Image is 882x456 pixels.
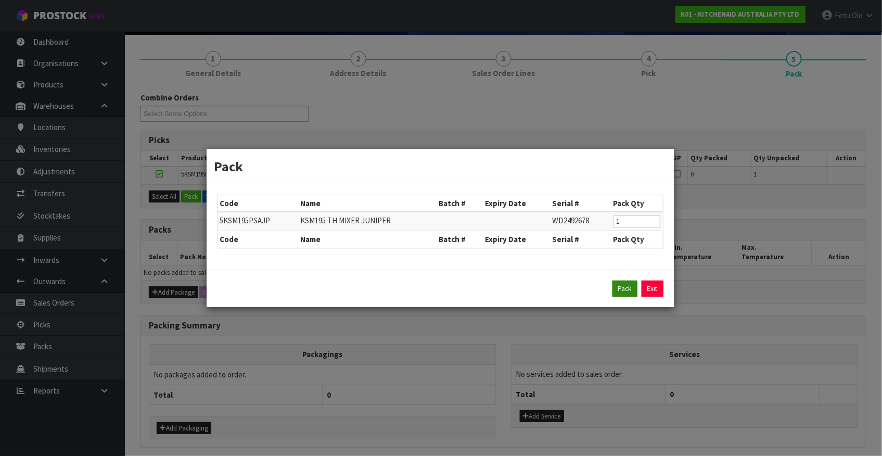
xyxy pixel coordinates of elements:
th: Code [218,195,298,212]
th: Batch # [436,195,483,212]
th: Pack Qty [611,195,663,212]
th: Name [298,195,436,212]
th: Expiry Date [483,231,550,248]
h3: Pack [214,157,666,176]
span: 5KSM195PSAJP [220,216,271,225]
th: Serial # [549,195,610,212]
th: Code [218,231,298,248]
th: Expiry Date [483,195,550,212]
th: Pack Qty [611,231,663,248]
th: Batch # [436,231,483,248]
span: WD2492678 [552,216,589,225]
th: Name [298,231,436,248]
a: Exit [642,281,663,297]
span: KSM195 TH MIXER JUNIPER [300,216,391,225]
button: Pack [612,281,637,297]
th: Serial # [549,231,610,248]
